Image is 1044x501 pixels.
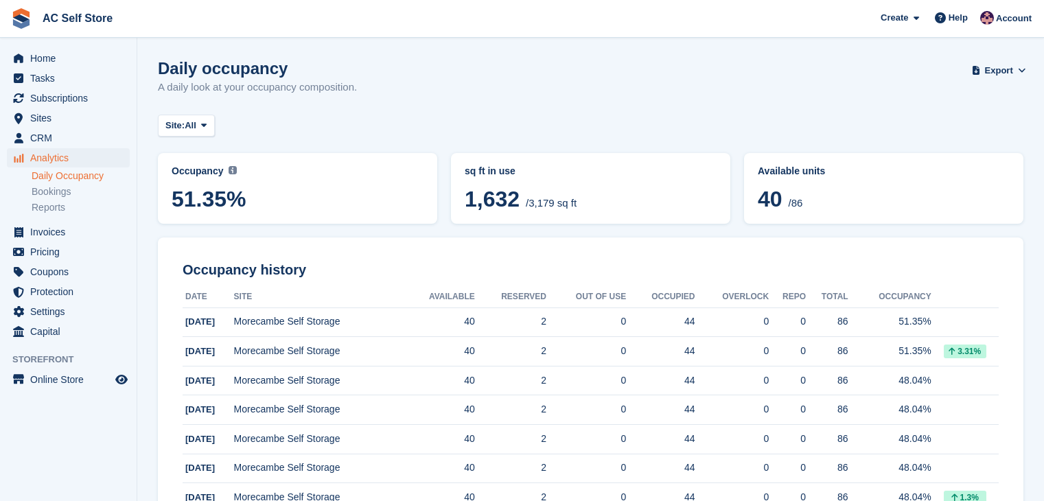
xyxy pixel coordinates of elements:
[30,108,113,128] span: Sites
[980,11,994,25] img: Ted Cox
[185,346,215,356] span: [DATE]
[974,59,1023,82] button: Export
[183,262,999,278] h2: Occupancy history
[475,425,546,454] td: 2
[7,69,130,88] a: menu
[806,425,848,454] td: 86
[848,366,931,395] td: 48.04%
[546,307,626,337] td: 0
[30,69,113,88] span: Tasks
[996,12,1032,25] span: Account
[944,345,986,358] div: 3.31%
[402,337,475,366] td: 40
[185,316,215,327] span: [DATE]
[234,425,402,454] td: Morecambe Self Storage
[881,11,908,25] span: Create
[546,395,626,425] td: 0
[7,49,130,68] a: menu
[234,395,402,425] td: Morecambe Self Storage
[695,461,769,475] div: 0
[402,286,475,308] th: Available
[172,187,424,211] span: 51.35%
[30,89,113,108] span: Subscriptions
[626,432,695,446] div: 44
[30,262,113,281] span: Coupons
[30,282,113,301] span: Protection
[185,119,196,132] span: All
[848,337,931,366] td: 51.35%
[769,373,806,388] div: 0
[113,371,130,388] a: Preview store
[475,454,546,483] td: 2
[12,353,137,366] span: Storefront
[172,164,424,178] abbr: Current percentage of sq ft occupied
[758,164,1010,178] abbr: Current percentage of units occupied or overlocked
[806,337,848,366] td: 86
[172,165,223,176] span: Occupancy
[626,461,695,475] div: 44
[546,366,626,395] td: 0
[758,165,825,176] span: Available units
[626,344,695,358] div: 44
[37,7,118,30] a: AC Self Store
[546,425,626,454] td: 0
[949,11,968,25] span: Help
[985,64,1013,78] span: Export
[229,166,237,174] img: icon-info-grey-7440780725fd019a000dd9b08b2336e03edf1995a4989e88bcd33f0948082b44.svg
[695,314,769,329] div: 0
[626,286,695,308] th: Occupied
[7,262,130,281] a: menu
[183,286,234,308] th: Date
[465,164,717,178] abbr: Current breakdown of %{unit} occupied
[475,395,546,425] td: 2
[769,344,806,358] div: 0
[848,307,931,337] td: 51.35%
[626,314,695,329] div: 44
[7,302,130,321] a: menu
[806,307,848,337] td: 86
[32,185,130,198] a: Bookings
[234,337,402,366] td: Morecambe Self Storage
[475,366,546,395] td: 2
[30,370,113,389] span: Online Store
[465,165,515,176] span: sq ft in use
[526,197,577,209] span: /3,179 sq ft
[234,454,402,483] td: Morecambe Self Storage
[185,434,215,444] span: [DATE]
[769,461,806,475] div: 0
[695,373,769,388] div: 0
[32,201,130,214] a: Reports
[848,454,931,483] td: 48.04%
[402,307,475,337] td: 40
[30,302,113,321] span: Settings
[848,425,931,454] td: 48.04%
[626,373,695,388] div: 44
[848,395,931,425] td: 48.04%
[185,375,215,386] span: [DATE]
[695,344,769,358] div: 0
[30,242,113,261] span: Pricing
[165,119,185,132] span: Site:
[185,404,215,415] span: [DATE]
[7,322,130,341] a: menu
[7,242,130,261] a: menu
[769,286,806,308] th: Repo
[30,148,113,167] span: Analytics
[402,425,475,454] td: 40
[30,322,113,341] span: Capital
[695,286,769,308] th: Overlock
[475,307,546,337] td: 2
[695,432,769,446] div: 0
[806,454,848,483] td: 86
[11,8,32,29] img: stora-icon-8386f47178a22dfd0bd8f6a31ec36ba5ce8667c1dd55bd0f319d3a0aa187defe.svg
[465,187,520,211] span: 1,632
[806,286,848,308] th: Total
[158,115,215,137] button: Site: All
[769,402,806,417] div: 0
[158,80,357,95] p: A daily look at your occupancy composition.
[475,286,546,308] th: Reserved
[7,108,130,128] a: menu
[7,370,130,389] a: menu
[546,337,626,366] td: 0
[402,395,475,425] td: 40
